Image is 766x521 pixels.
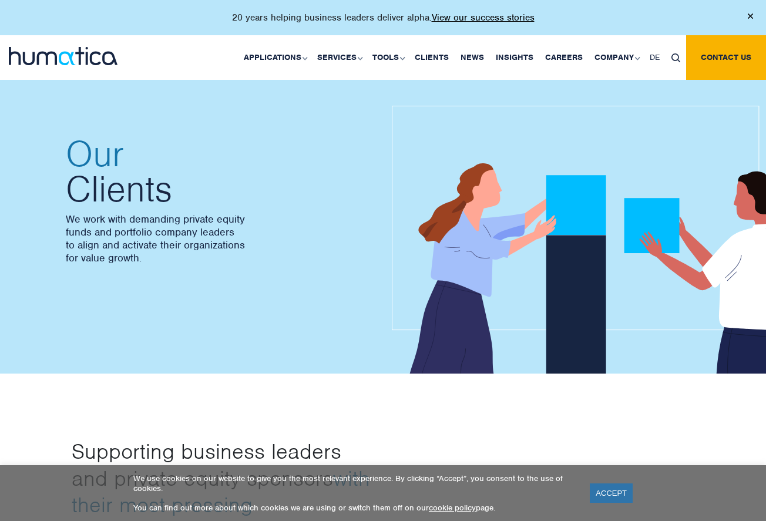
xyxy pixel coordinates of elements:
[409,35,455,80] a: Clients
[686,35,766,80] a: Contact us
[66,136,371,207] h2: Clients
[133,503,575,513] p: You can find out more about which cookies we are using or switch them off on our page.
[650,52,660,62] span: DE
[455,35,490,80] a: News
[590,483,633,503] a: ACCEPT
[238,35,311,80] a: Applications
[367,35,409,80] a: Tools
[429,503,476,513] a: cookie policy
[539,35,589,80] a: Careers
[589,35,644,80] a: Company
[311,35,367,80] a: Services
[133,473,575,493] p: We use cookies on our website to give you the most relevant experience. By clicking “Accept”, you...
[644,35,666,80] a: DE
[9,47,117,65] img: logo
[432,12,535,23] a: View our success stories
[66,213,371,264] p: We work with demanding private equity funds and portfolio company leaders to align and activate t...
[66,136,371,172] span: Our
[232,12,535,23] p: 20 years helping business leaders deliver alpha.
[490,35,539,80] a: Insights
[671,53,680,62] img: search_icon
